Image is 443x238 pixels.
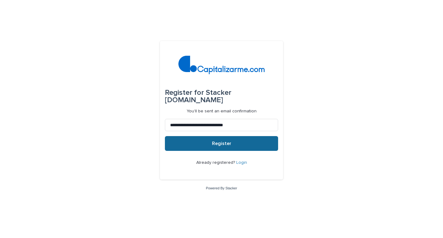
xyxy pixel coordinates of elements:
img: 4arMvv9wSvmHTHbXwTim [178,56,265,74]
a: Powered By Stacker [206,186,237,190]
span: Register for [165,89,204,96]
a: Login [236,160,247,165]
div: Stacker [DOMAIN_NAME] [165,84,278,109]
button: Register [165,136,278,151]
p: You'll be sent an email confirmation [187,109,257,114]
span: Register [212,141,231,146]
span: Already registered? [196,160,236,165]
